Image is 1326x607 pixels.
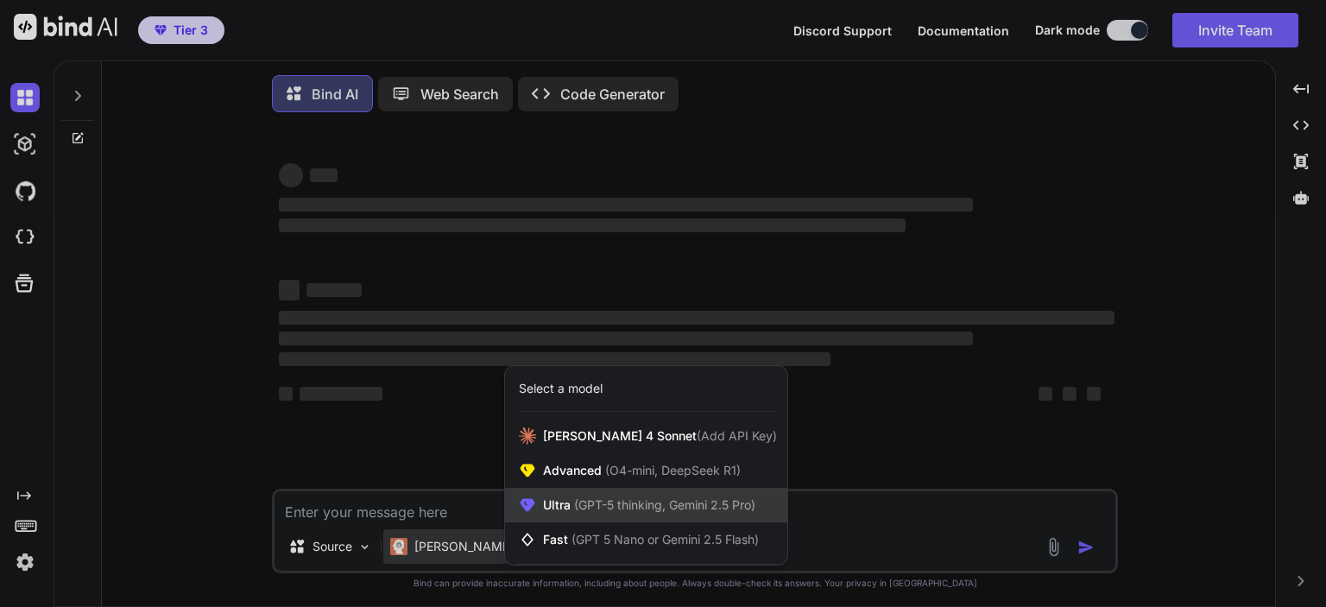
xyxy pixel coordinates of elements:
[543,496,755,514] span: Ultra
[543,462,741,479] span: Advanced
[571,497,755,512] span: (GPT-5 thinking, Gemini 2.5 Pro)
[543,531,759,548] span: Fast
[602,463,741,477] span: (O4-mini, DeepSeek R1)
[519,380,603,397] div: Select a model
[697,428,777,443] span: (Add API Key)
[571,532,759,547] span: (GPT 5 Nano or Gemini 2.5 Flash)
[543,427,777,445] span: [PERSON_NAME] 4 Sonnet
